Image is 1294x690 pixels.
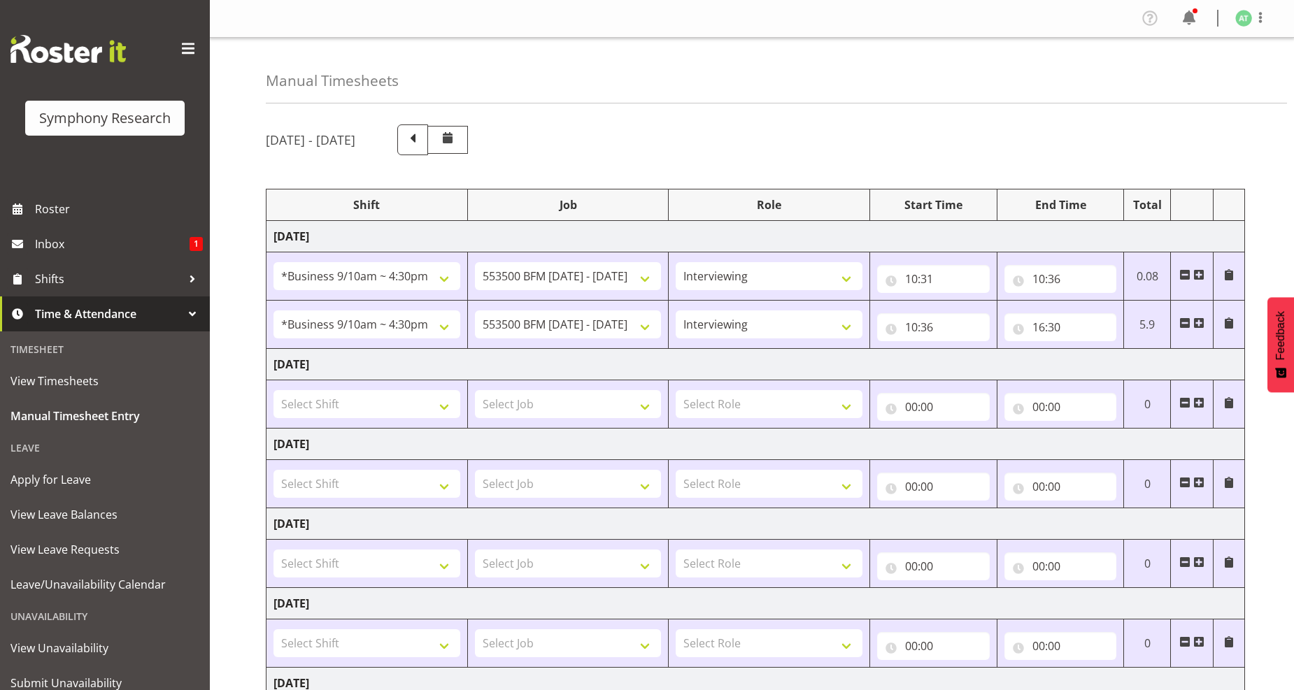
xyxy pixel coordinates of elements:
span: View Timesheets [10,371,199,391]
input: Click to select... [877,473,990,501]
a: View Timesheets [3,364,206,398]
span: View Leave Requests [10,539,199,560]
input: Click to select... [1004,632,1117,660]
div: Leave [3,433,206,462]
td: [DATE] [266,221,1245,252]
td: [DATE] [266,349,1245,380]
span: Leave/Unavailability Calendar [10,574,199,595]
td: 0 [1124,460,1171,508]
td: 0 [1124,619,1171,668]
input: Click to select... [1004,552,1117,580]
input: Click to select... [877,632,990,660]
div: Start Time [877,196,990,213]
td: 5.9 [1124,301,1171,349]
span: Inbox [35,233,190,254]
button: Feedback - Show survey [1267,297,1294,392]
span: Apply for Leave [10,469,199,490]
span: 1 [190,237,203,251]
div: End Time [1004,196,1117,213]
input: Click to select... [1004,265,1117,293]
a: Leave/Unavailability Calendar [3,567,206,602]
span: Time & Attendance [35,303,182,324]
div: Symphony Research [39,108,171,129]
div: Role [676,196,862,213]
div: Shift [273,196,460,213]
span: Manual Timesheet Entry [10,405,199,426]
div: Total [1131,196,1163,213]
span: Feedback [1274,311,1287,360]
a: Apply for Leave [3,462,206,497]
td: 0 [1124,380,1171,429]
input: Click to select... [877,313,990,341]
input: Click to select... [1004,313,1117,341]
a: View Unavailability [3,631,206,666]
span: Shifts [35,268,182,289]
img: angela-tunnicliffe1838.jpg [1235,10,1252,27]
td: [DATE] [266,588,1245,619]
input: Click to select... [877,552,990,580]
input: Click to select... [877,393,990,421]
h4: Manual Timesheets [266,73,399,89]
a: View Leave Requests [3,532,206,567]
input: Click to select... [1004,473,1117,501]
td: [DATE] [266,508,1245,540]
td: 0 [1124,540,1171,588]
div: Timesheet [3,335,206,364]
a: View Leave Balances [3,497,206,532]
td: [DATE] [266,429,1245,460]
span: View Leave Balances [10,504,199,525]
span: Roster [35,199,203,220]
input: Click to select... [877,265,990,293]
img: Rosterit website logo [10,35,126,63]
h5: [DATE] - [DATE] [266,132,355,148]
div: Job [475,196,662,213]
input: Click to select... [1004,393,1117,421]
td: 0.08 [1124,252,1171,301]
span: View Unavailability [10,638,199,659]
div: Unavailability [3,602,206,631]
a: Manual Timesheet Entry [3,398,206,433]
